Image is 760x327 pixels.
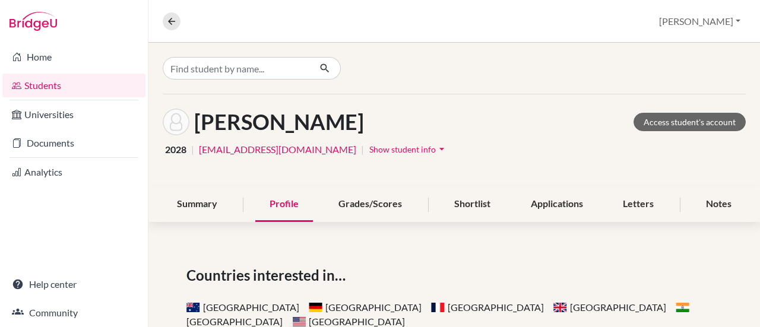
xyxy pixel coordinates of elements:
span: [GEOGRAPHIC_DATA] [309,301,422,313]
a: Documents [2,131,145,155]
div: Profile [255,187,313,222]
span: United Kingdom [553,302,568,313]
div: Notes [692,187,746,222]
span: [GEOGRAPHIC_DATA] [431,301,544,313]
a: Students [2,74,145,97]
input: Find student by name... [163,57,310,80]
button: [PERSON_NAME] [654,10,746,33]
a: Access student's account [634,113,746,131]
div: Letters [609,187,668,222]
button: Show student infoarrow_drop_down [369,140,448,158]
a: Home [2,45,145,69]
span: 2028 [165,142,186,157]
span: Germany [309,302,323,313]
span: Countries interested in… [186,265,350,286]
a: Help center [2,272,145,296]
div: Grades/Scores [324,187,416,222]
span: | [191,142,194,157]
div: Applications [517,187,597,222]
img: Bridge-U [9,12,57,31]
div: Summary [163,187,232,222]
a: Community [2,301,145,325]
a: Analytics [2,160,145,184]
span: [GEOGRAPHIC_DATA] [292,316,405,327]
a: Universities [2,103,145,126]
span: France [431,302,445,313]
span: Australia [186,302,201,313]
h1: [PERSON_NAME] [194,109,364,135]
span: Show student info [369,144,436,154]
span: United States of America [292,316,306,327]
i: arrow_drop_down [436,143,448,155]
img: Rehan Mahajan's avatar [163,109,189,135]
div: Shortlist [440,187,505,222]
span: India [676,302,690,313]
span: [GEOGRAPHIC_DATA] [553,301,666,313]
span: [GEOGRAPHIC_DATA] [186,301,299,313]
span: | [361,142,364,157]
a: [EMAIL_ADDRESS][DOMAIN_NAME] [199,142,356,157]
